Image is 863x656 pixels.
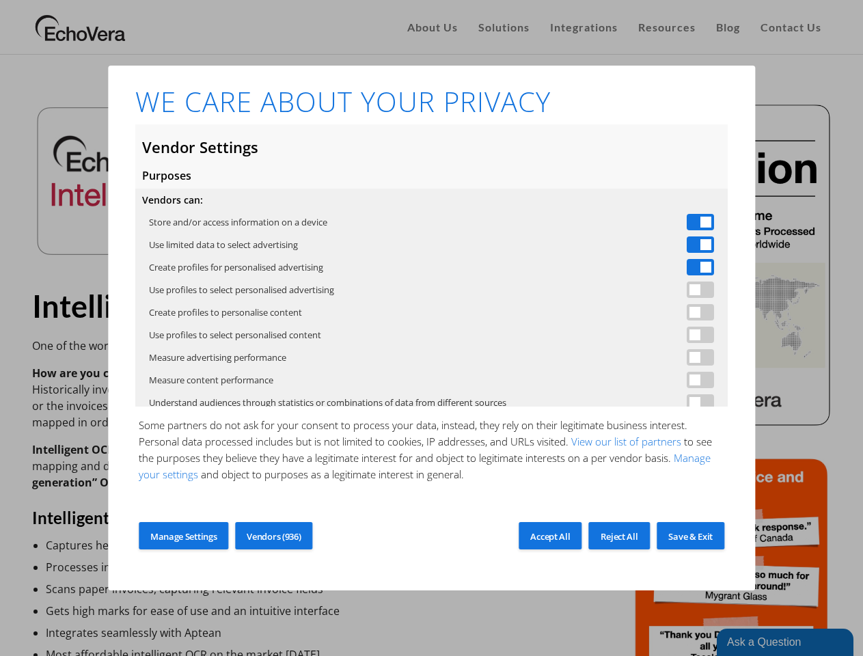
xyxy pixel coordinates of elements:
[10,8,126,25] div: Ask a Question
[149,259,323,275] label: Create profiles for personalised advertising
[149,372,273,388] label: Measure content performance
[139,451,711,481] a: Manage your settings
[569,435,684,448] a: View our list of partners
[135,86,551,118] h1: WE CARE ABOUT YOUR PRIVACY
[149,236,298,253] label: Use limited data to select advertising
[142,169,728,182] h3: Purposes
[601,530,638,543] span: Reject All
[149,327,321,343] label: Use profiles to select personalised content
[149,394,506,411] label: Understand audiences through statistics or combinations of data from different sources
[247,530,301,543] span: Vendors (936)
[149,282,334,298] label: Use profiles to select personalised advertising
[139,417,724,482] p: Some partners do not ask for your consent to process your data, instead, they rely on their legit...
[149,349,286,366] label: Measure advertising performance
[668,530,713,543] span: Save & Exit
[149,304,302,320] label: Create profiles to personalise content
[139,510,724,543] p: You can change your settings at any time, including by withdrawing your consent, by clicking on t...
[142,193,728,207] h4: Vendors can:
[149,214,327,230] label: Store and/or access information on a device
[142,138,728,156] h2: Vendor Settings
[150,530,217,543] span: Manage Settings
[530,530,570,543] span: Accept All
